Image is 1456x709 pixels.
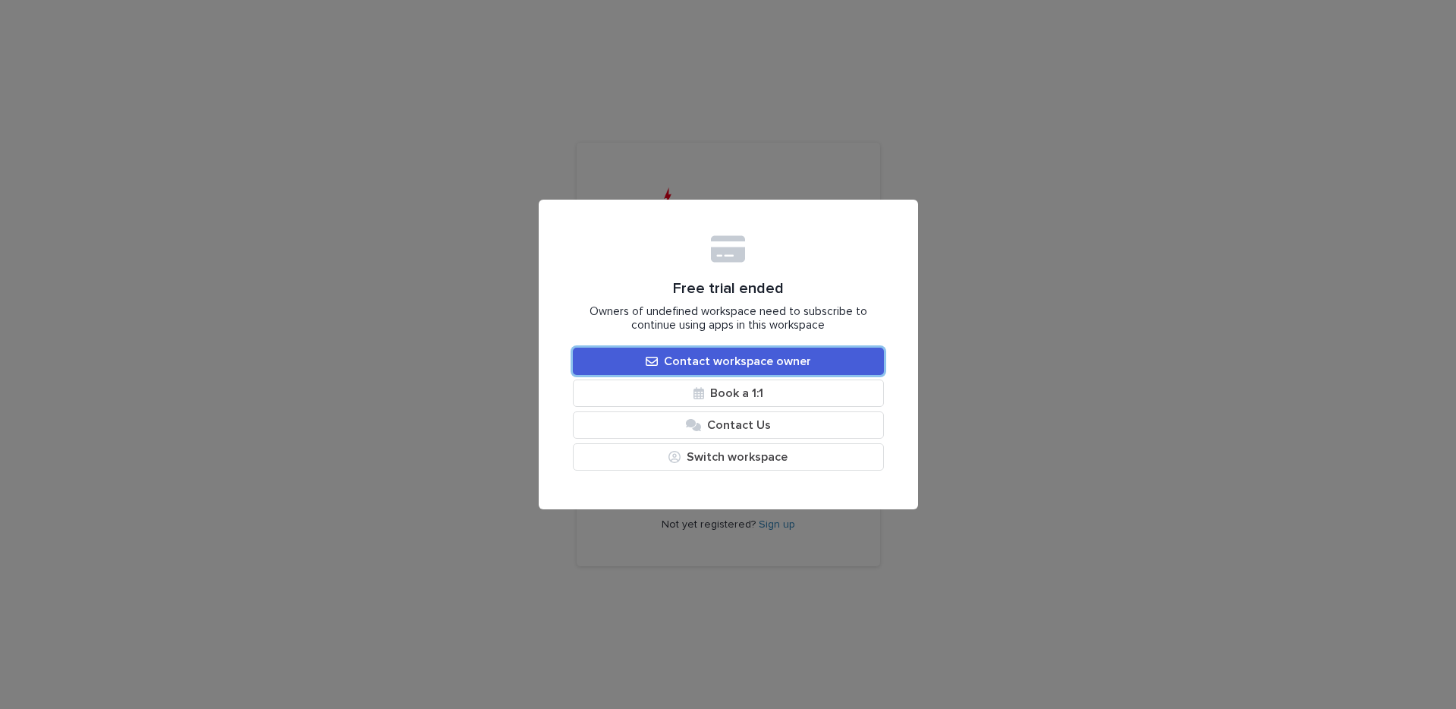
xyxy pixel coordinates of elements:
[664,355,811,367] span: Contact workspace owner
[707,419,771,431] span: Contact Us
[573,411,884,439] button: Contact Us
[710,387,763,399] span: Book a 1:1
[573,380,884,407] a: Book a 1:1
[673,279,784,298] span: Free trial ended
[573,443,884,471] button: Switch workspace
[573,348,884,375] a: Contact workspace owner
[573,305,884,332] span: Owners of undefined workspace need to subscribe to continue using apps in this workspace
